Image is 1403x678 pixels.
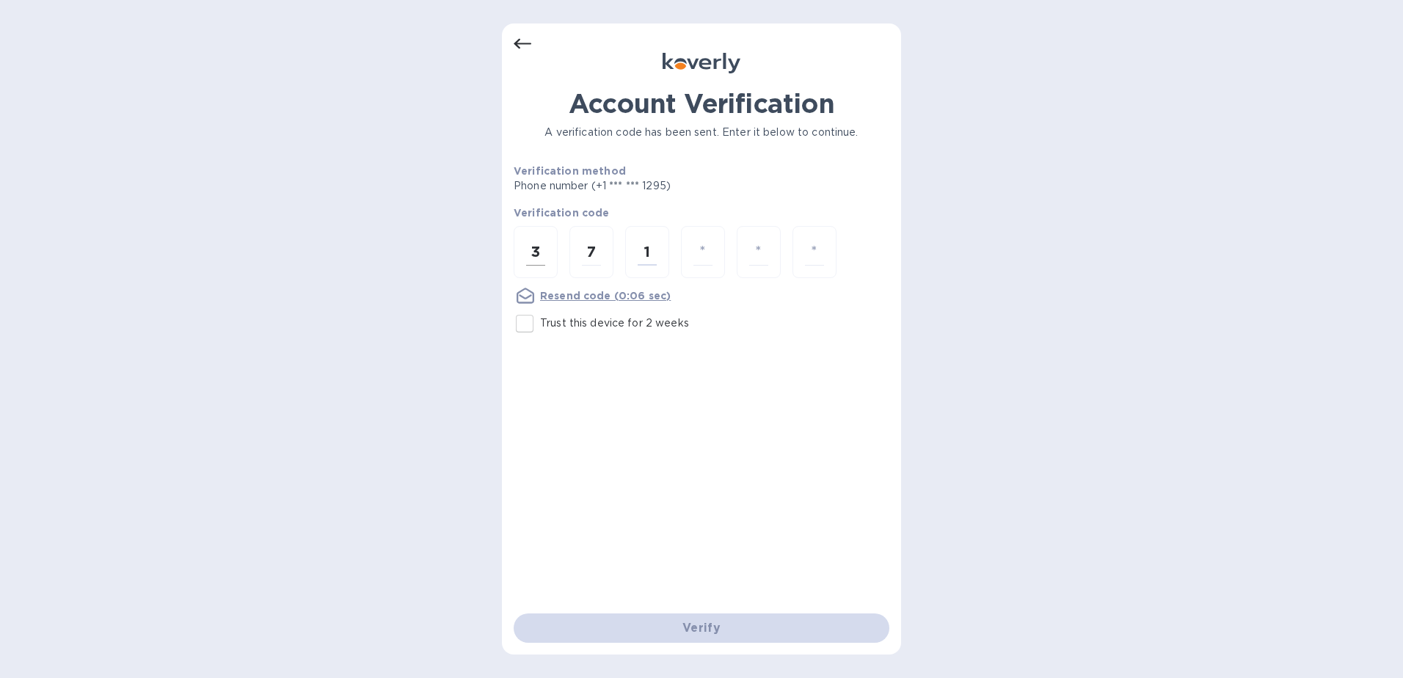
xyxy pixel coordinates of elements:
p: Phone number (+1 *** *** 1295) [514,178,783,194]
b: Verification method [514,165,626,177]
p: A verification code has been sent. Enter it below to continue. [514,125,889,140]
h1: Account Verification [514,88,889,119]
p: Verification code [514,205,889,220]
u: Resend code (0:06 sec) [540,290,671,302]
p: Trust this device for 2 weeks [540,316,689,331]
